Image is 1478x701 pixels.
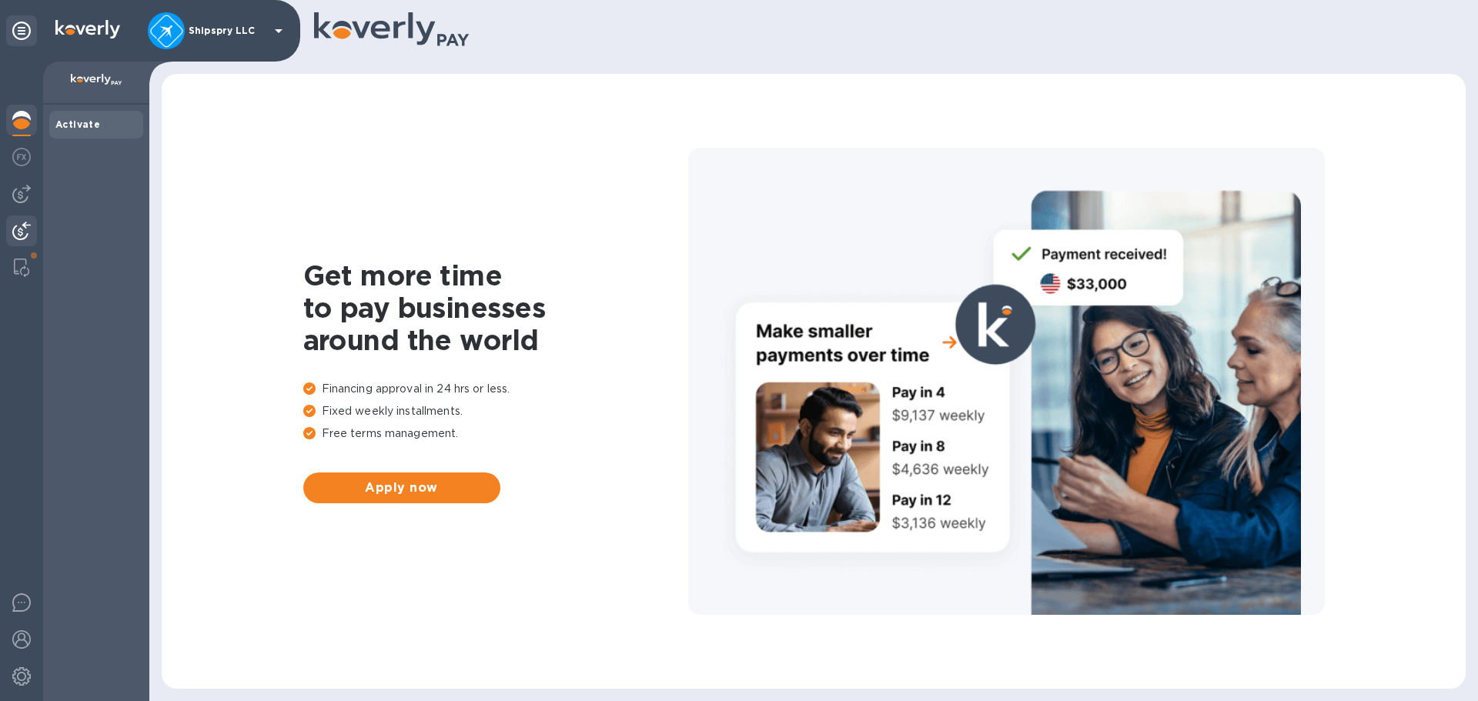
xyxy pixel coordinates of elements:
p: Shipspry LLC [189,25,266,36]
h1: Get more time to pay businesses around the world [303,259,688,356]
p: Free terms management. [303,426,688,442]
span: Apply now [316,479,488,497]
p: Fixed weekly installments. [303,403,688,419]
button: Apply now [303,472,500,503]
p: Financing approval in 24 hrs or less. [303,381,688,397]
img: Logo [55,20,120,38]
div: Unpin categories [6,15,37,46]
b: Activate [55,119,100,130]
img: Foreign exchange [12,148,31,166]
